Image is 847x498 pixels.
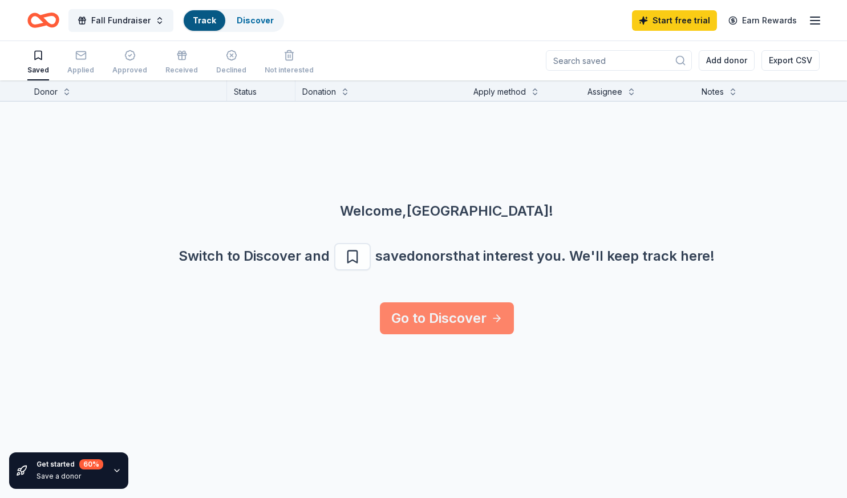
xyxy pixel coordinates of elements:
[183,9,284,32] button: TrackDiscover
[37,472,103,481] div: Save a donor
[79,459,103,469] div: 60 %
[34,85,58,99] div: Donor
[265,66,314,75] div: Not interested
[51,243,843,270] div: Switch to Discover and save donors that interest you. We ' ll keep track here!
[165,66,198,75] div: Received
[27,66,49,75] div: Saved
[702,85,724,99] div: Notes
[587,85,622,99] div: Assignee
[722,10,804,31] a: Earn Rewards
[227,80,295,101] div: Status
[68,9,173,32] button: Fall Fundraiser
[112,66,147,75] div: Approved
[91,14,151,27] span: Fall Fundraiser
[265,45,314,80] button: Not interested
[37,459,103,469] div: Get started
[237,15,274,25] a: Discover
[632,10,717,31] a: Start free trial
[51,202,843,220] div: Welcome, [GEOGRAPHIC_DATA] !
[27,45,49,80] button: Saved
[67,66,94,75] div: Applied
[216,45,246,80] button: Declined
[473,85,526,99] div: Apply method
[193,15,216,25] a: Track
[67,45,94,80] button: Applied
[380,302,514,334] a: Go to Discover
[761,50,820,71] button: Export CSV
[546,50,692,71] input: Search saved
[112,45,147,80] button: Approved
[27,7,59,34] a: Home
[165,45,198,80] button: Received
[699,50,755,71] button: Add donor
[216,66,246,75] div: Declined
[302,85,336,99] div: Donation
